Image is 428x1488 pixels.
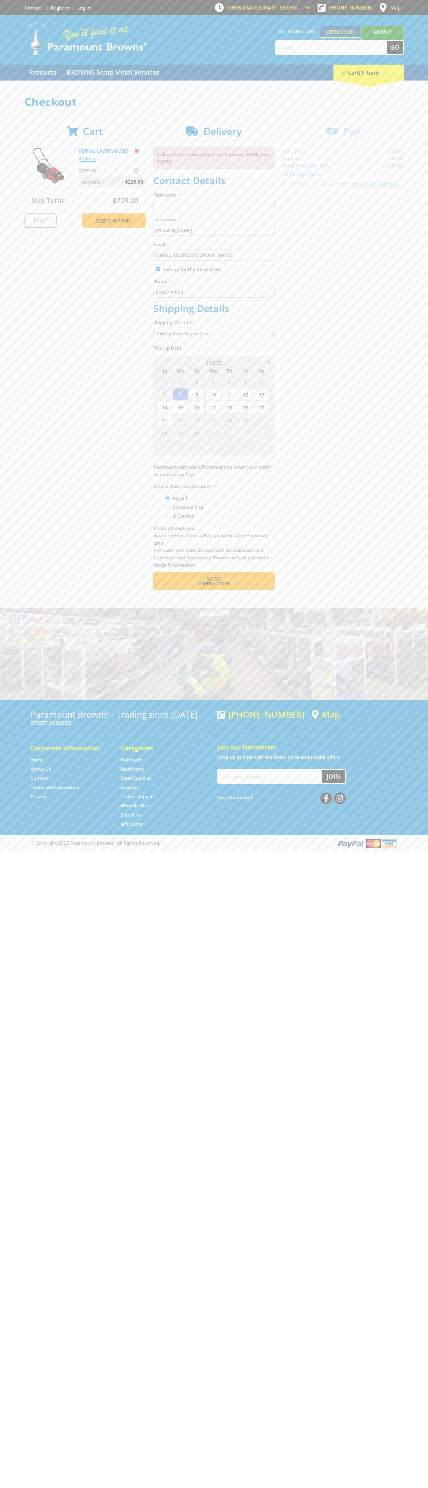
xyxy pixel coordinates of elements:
span: 18 [221,401,237,413]
label: Pick Up Date [153,344,275,351]
a: Go to the Contact page [31,775,48,781]
a: View a map of Gepps Cross location [312,709,340,720]
a: Go to the Products page [24,65,61,81]
a: Go to the BROWNS Scrap Metal Services page [62,65,164,81]
span: 16 [189,401,205,413]
span: 9 [189,388,205,400]
label: Myself [171,493,189,503]
input: Your email address [218,770,322,783]
input: Please select who will pick up the order. [166,514,169,518]
span: 22 [173,414,188,426]
input: Please enter your email address. [153,250,275,261]
h5: Categories [121,744,199,753]
span: $229.00 [113,196,138,205]
input: Search [276,41,387,54]
span: 2 [189,375,205,388]
p: Pickup Date needs to be on or between [DATE] and [DATE] [153,147,275,169]
a: Go to the Privacy page [31,793,46,800]
span: 26 [238,414,253,426]
a: Remove from cart [135,148,139,154]
button: Join [322,770,345,783]
a: Keep Shopping [82,213,146,228]
label: Last name [153,216,275,223]
span: 11 [254,440,270,452]
span: 7 [157,388,172,400]
span: Fr [238,367,253,375]
div: [PHONE_NUMBER] [217,709,304,719]
span: OPEN [DATE] [228,4,297,11]
a: Go to the Wheelie Bins page [121,802,150,809]
em: Photo ID Required. Non-preorder items will be available after 5 working days Pre-order items will... [153,525,269,568]
input: Please enter your telephone number. [153,287,275,298]
a: Mount [PERSON_NAME] [361,26,404,49]
span: Sa [254,367,270,375]
a: Go to the Gift Cards page [121,821,143,827]
span: 9 [221,440,237,452]
span: 4 [254,427,270,439]
span: 8:00am - 5:00pm [259,4,297,11]
h2: Contact Details [153,175,275,186]
a: Go to the Contact page [25,5,42,11]
label: Shipping Method [153,319,275,326]
span: 3 [205,375,221,388]
span: 28 [157,427,172,439]
span: 7 [189,440,205,452]
a: Go to the Storage page [121,784,138,791]
button: Go [387,41,403,54]
img: PayPal, Mastercard, Visa accepted [337,838,398,849]
label: Sign up for the newsletter [163,266,221,272]
a: Go to the Hardware page [121,757,143,763]
label: First name [153,191,275,198]
span: Confirm order [166,582,262,586]
span: 12 [238,388,253,400]
span: 13 [254,388,270,400]
span: 5 [157,440,172,452]
span: We [205,367,221,375]
span: Set your store [275,26,319,37]
h2: Shipping Details [153,302,275,314]
span: Su [157,367,172,375]
span: 5 [238,375,253,388]
span: 24 [205,414,221,426]
span: 8 [205,440,221,452]
input: Please enter your last name. [153,225,275,236]
label: A Courier [171,511,196,521]
label: Someone Else [171,502,206,512]
em: Paramount Browns will contact you when your order is ready for pickup [153,464,270,477]
div: Cart [333,65,404,81]
label: Phone [153,278,275,285]
span: 23 [189,414,205,426]
input: Please select who will pick up the order. [166,496,169,500]
span: (1 item) [359,69,379,76]
h5: Join our Newsletter [217,743,398,752]
span: Mo [173,367,188,375]
span: Th [221,367,237,375]
img: PETROL LAWNMOWER - 410mm [30,147,67,184]
div: ® Copyright 2025 Paramount Browns'. All Rights Reserved. [24,838,404,849]
span: 1 [205,427,221,439]
span: 31 [157,375,172,388]
a: Go to the Terms and Conditions page [31,784,79,791]
span: 30 [189,427,205,439]
span: 29 [173,427,188,439]
label: Email [153,241,275,248]
span: [DATE] [207,360,221,366]
span: Tu [189,367,205,375]
select: Please select a shipping method. [153,328,275,339]
span: 19 [238,401,253,413]
h1: Checkout [24,96,404,108]
span: 10 [238,440,253,452]
span: Sub Total [32,196,63,205]
p: [STREET_ADDRESS] [31,719,211,727]
a: Go to the Home page [31,757,44,763]
span: 15 [173,401,188,413]
input: Please enter your first name. [153,200,275,211]
h5: Corporate Information [31,744,109,753]
span: 11 [221,388,237,400]
span: 2 [221,427,237,439]
a: Go to the Timber Supplies page [121,793,156,800]
p: $229.00 [79,167,112,174]
input: Please select who will pick up the order. [166,505,169,509]
span: Next [206,575,221,583]
a: Go to the Machinery page [121,766,144,772]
